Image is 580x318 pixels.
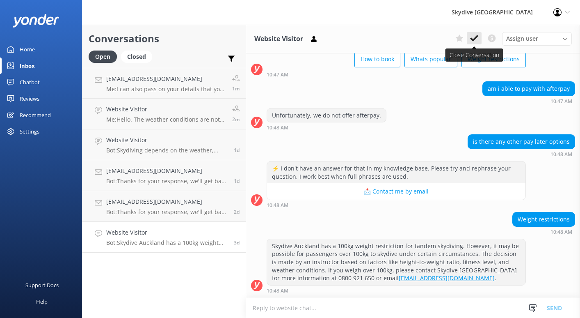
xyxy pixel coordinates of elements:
div: Inbox [20,58,35,74]
span: Assign user [506,34,538,43]
a: [EMAIL_ADDRESS][DOMAIN_NAME] [399,274,495,282]
button: Weight restrictions [461,51,526,67]
div: Open [89,51,117,63]
strong: 10:47 AM [550,99,572,104]
p: Bot: Thanks for your response, we'll get back to you as soon as we can during opening hours. [106,177,228,185]
div: Recommend [20,107,51,123]
span: Oct 10 2025 03:02pm (UTC +13:00) Pacific/Auckland [234,208,240,215]
img: yonder-white-logo.png [12,14,59,28]
p: Bot: Skydiving depends on the weather, which can change quickly. To confirm your skydive, you’ll ... [106,147,228,154]
div: am i able to pay with afterpay [483,82,575,96]
div: Unfortunately, we do not offer afterpay. [267,108,386,122]
a: [EMAIL_ADDRESS][DOMAIN_NAME]Bot:Thanks for your response, we'll get back to you as soon as we can... [82,191,246,222]
a: Website VisitorBot:Skydiving depends on the weather, which can change quickly. To confirm your sk... [82,129,246,160]
h4: [EMAIL_ADDRESS][DOMAIN_NAME] [106,197,228,206]
strong: 10:48 AM [267,288,288,293]
div: Oct 10 2025 10:47am (UTC +13:00) Pacific/Auckland [267,71,526,77]
span: Oct 13 2025 01:05pm (UTC +13:00) Pacific/Auckland [232,85,240,92]
a: Website VisitorMe:Hello. The weather conditions are not suitable for safe skydiving [DATE], sadly.2m [82,99,246,129]
h2: Conversations [89,31,240,46]
div: Chatbot [20,74,40,90]
span: Oct 13 2025 01:04pm (UTC +13:00) Pacific/Auckland [232,116,240,123]
h4: Website Visitor [106,136,228,145]
div: Closed [121,51,152,63]
div: ⚡ I don't have an answer for that in my knowledge base. Please try and rephrase your question, I ... [267,161,525,183]
h4: [EMAIL_ADDRESS][DOMAIN_NAME] [106,166,228,175]
p: Me: Hello. The weather conditions are not suitable for safe skydiving [DATE], sadly. [106,116,226,123]
button: 📩 Contact me by email [267,183,525,200]
div: Skydive Auckland has a 100kg weight restriction for tandem skydiving. However, it may be possible... [267,239,525,285]
h4: Website Visitor [106,228,228,237]
div: Oct 10 2025 10:48am (UTC +13:00) Pacific/Auckland [267,288,526,293]
div: Reviews [20,90,39,107]
button: Whats popular [404,51,457,67]
div: Oct 10 2025 10:47am (UTC +13:00) Pacific/Auckland [482,98,575,104]
h4: [EMAIL_ADDRESS][DOMAIN_NAME] [106,74,226,83]
h3: Website Visitor [254,34,303,44]
div: Oct 10 2025 10:48am (UTC +13:00) Pacific/Auckland [267,202,526,208]
strong: 10:48 AM [267,203,288,208]
a: Website VisitorBot:Skydive Auckland has a 100kg weight restriction for tandem skydiving. However,... [82,222,246,253]
p: Bot: Skydive Auckland has a 100kg weight restriction for tandem skydiving. However, it may be pos... [106,239,228,247]
span: Oct 12 2025 08:45am (UTC +13:00) Pacific/Auckland [234,147,240,154]
div: Oct 10 2025 10:48am (UTC +13:00) Pacific/Auckland [512,229,575,235]
strong: 10:48 AM [550,152,572,157]
div: Oct 10 2025 10:48am (UTC +13:00) Pacific/Auckland [468,151,575,157]
a: [EMAIL_ADDRESS][DOMAIN_NAME]Bot:Thanks for your response, we'll get back to you as soon as we can... [82,160,246,191]
p: Me: I can also pass on your details that you have provided. Many thanks, [PERSON_NAME] [106,85,226,93]
div: Home [20,41,35,58]
a: Open [89,52,121,61]
div: Settings [20,123,39,140]
p: Bot: Thanks for your response, we'll get back to you as soon as we can during opening hours. [106,208,228,216]
strong: 10:48 AM [267,125,288,130]
div: is there any other pay later options [468,135,575,149]
h4: Website Visitor [106,105,226,114]
a: Closed [121,52,156,61]
div: Assign User [502,32,572,45]
span: Oct 11 2025 02:25pm (UTC +13:00) Pacific/Auckland [234,177,240,184]
strong: 10:47 AM [267,72,288,77]
span: Oct 10 2025 10:48am (UTC +13:00) Pacific/Auckland [234,239,240,246]
div: Help [36,293,48,310]
strong: 10:48 AM [550,230,572,235]
div: Support Docs [25,277,59,293]
button: How to book [354,51,400,67]
a: [EMAIL_ADDRESS][DOMAIN_NAME]Me:I can also pass on your details that you have provided. Many thank... [82,68,246,99]
div: Weight restrictions [513,212,575,226]
div: Oct 10 2025 10:48am (UTC +13:00) Pacific/Auckland [267,124,386,130]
